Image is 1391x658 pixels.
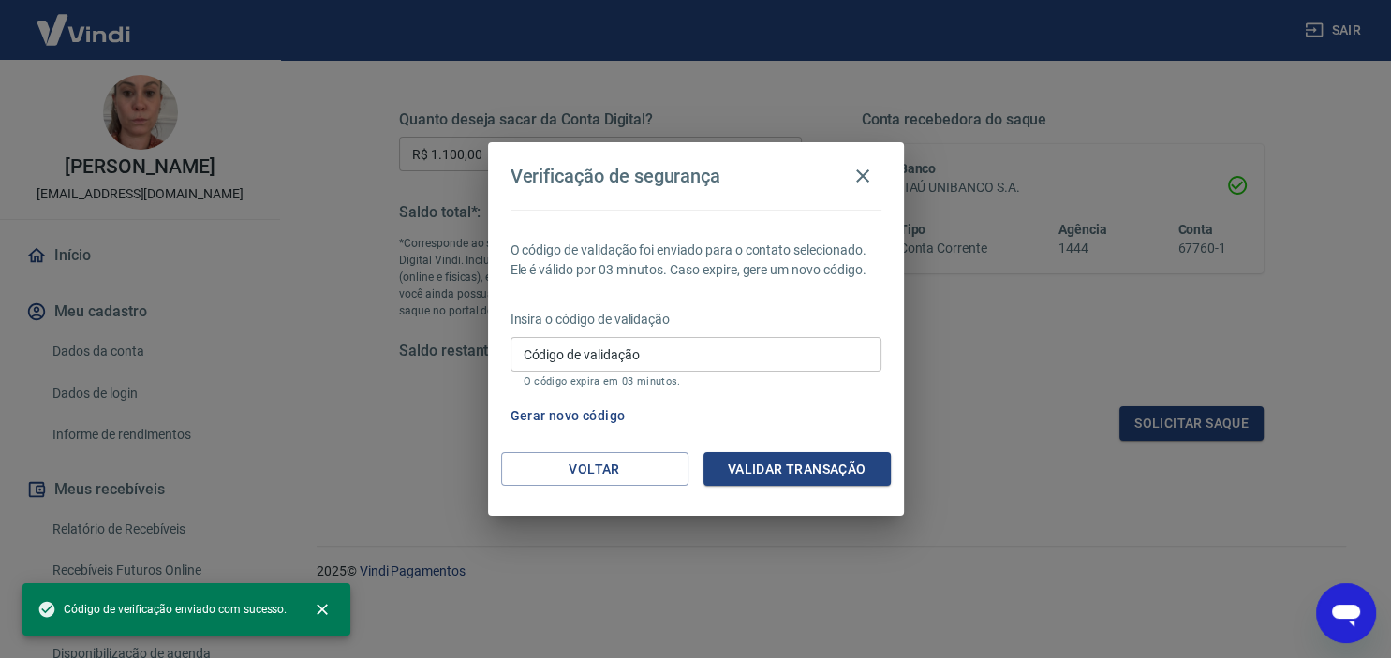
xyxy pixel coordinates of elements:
[524,375,868,387] p: O código expira em 03 minutos.
[501,452,688,487] button: Voltar
[511,241,881,280] p: O código de validação foi enviado para o contato selecionado. Ele é válido por 03 minutos. Caso e...
[703,452,891,487] button: Validar transação
[37,600,287,619] span: Código de verificação enviado com sucesso.
[1316,583,1376,643] iframe: Botão para abrir a janela de mensagens
[503,399,633,433] button: Gerar novo código
[511,165,721,187] h4: Verificação de segurança
[302,589,343,630] button: close
[511,310,881,329] p: Insira o código de validação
